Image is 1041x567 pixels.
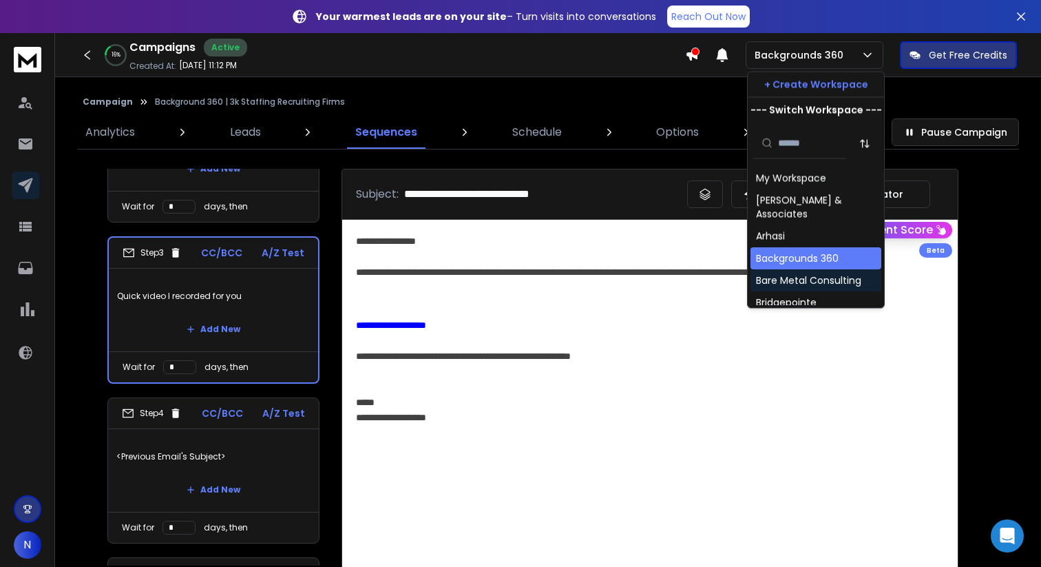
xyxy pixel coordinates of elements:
[919,243,952,258] div: Beta
[756,229,785,243] div: Arhasi
[107,236,319,384] li: Step3CC/BCCA/Z TestQuick video I recorded for youAdd NewWait fordays, then
[347,116,425,149] a: Sequences
[85,124,135,141] p: Analytics
[755,48,849,62] p: Backgrounds 360
[83,96,133,107] button: Campaign
[204,201,248,212] p: days, then
[176,316,251,343] button: Add New
[262,246,304,260] p: A/Z Test
[316,10,507,23] strong: Your warmest leads are on your site
[750,103,882,117] p: --- Switch Workspace ---
[222,116,269,149] a: Leads
[756,172,826,185] div: My Workspace
[656,124,699,141] p: Options
[107,398,319,544] li: Step4CC/BCCA/Z Test<Previous Email's Subject>Add NewWait fordays, then
[667,6,750,28] a: Reach Out Now
[179,60,237,71] p: [DATE] 11:12 PM
[316,10,656,23] p: – Turn visits into conversations
[204,362,249,373] p: days, then
[756,251,839,265] div: Backgrounds 360
[262,406,305,420] p: A/Z Test
[929,48,1007,62] p: Get Free Credits
[123,247,182,259] div: Step 3
[176,155,251,183] button: Add New
[764,78,868,92] p: + Create Workspace
[123,362,155,373] p: Wait for
[204,39,247,56] div: Active
[14,531,41,559] button: N
[77,116,143,149] a: Analytics
[756,194,876,221] div: [PERSON_NAME] & Associates
[122,201,154,212] p: Wait for
[202,406,243,420] p: CC/BCC
[900,41,1017,69] button: Get Free Credits
[122,407,182,420] div: Step 4
[648,116,707,149] a: Options
[204,522,248,533] p: days, then
[851,130,879,157] button: Sort by Sort A-Z
[671,10,746,23] p: Reach Out Now
[155,96,345,107] p: Background 360 | 3k Staffing Recruiting Firms
[122,522,154,533] p: Wait for
[116,437,311,476] p: <Previous Email's Subject>
[748,72,884,97] button: + Create Workspace
[756,296,876,323] div: Bridgepointe Technologies
[355,124,417,141] p: Sequences
[176,476,251,504] button: Add New
[991,519,1024,553] div: Open Intercom Messenger
[201,246,242,260] p: CC/BCC
[14,47,41,72] img: logo
[822,222,952,238] button: Get Content Score
[892,118,1019,146] button: Pause Campaign
[356,186,399,203] p: Subject:
[129,39,196,56] h1: Campaigns
[230,124,261,141] p: Leads
[117,277,310,316] p: Quick video I recorded for you
[112,51,120,59] p: 16 %
[504,116,570,149] a: Schedule
[129,61,176,72] p: Created At:
[756,274,861,287] div: Bare Metal Consulting
[512,124,562,141] p: Schedule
